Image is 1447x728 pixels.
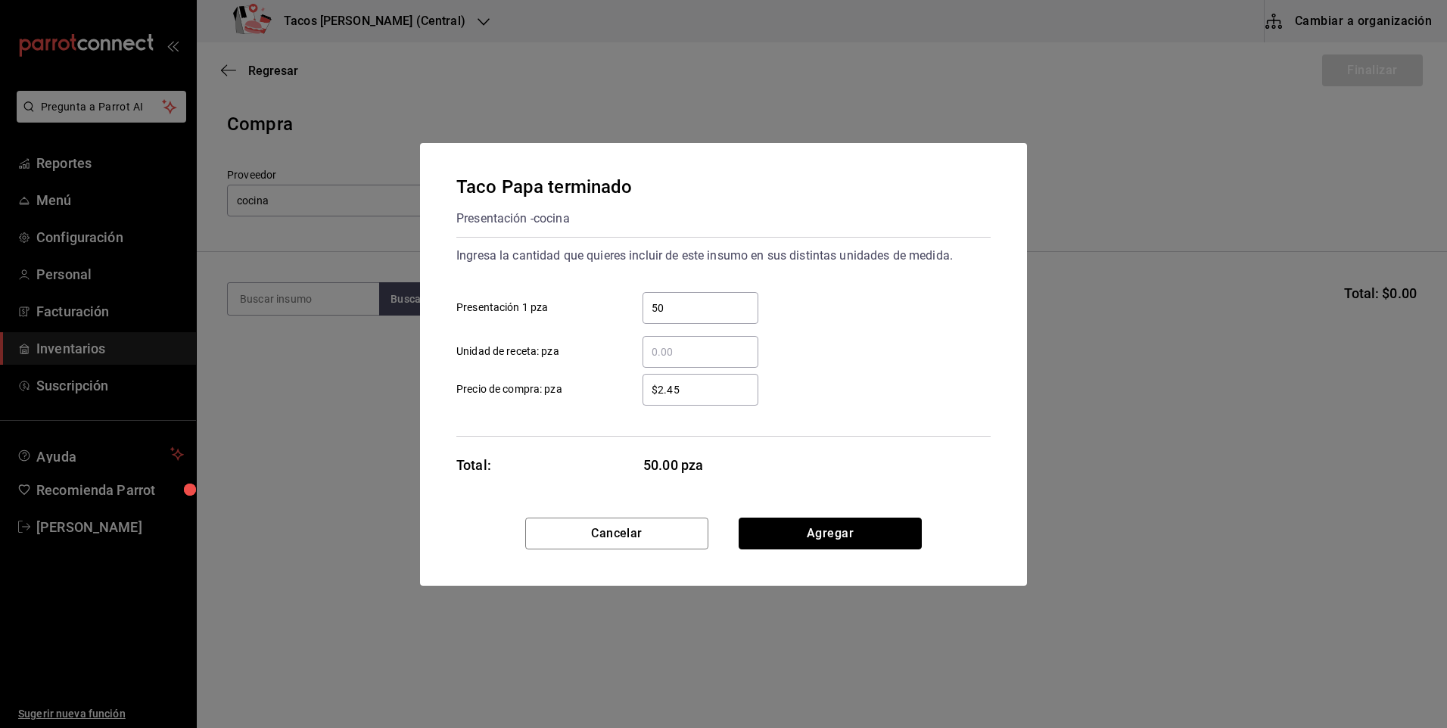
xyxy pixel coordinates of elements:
[456,455,491,475] div: Total:
[643,381,758,399] input: Precio de compra: pza
[456,207,633,231] div: Presentación - cocina
[456,381,562,397] span: Precio de compra: pza
[456,244,991,268] div: Ingresa la cantidad que quieres incluir de este insumo en sus distintas unidades de medida.
[643,299,758,317] input: Presentación 1 pza
[643,455,759,475] span: 50.00 pza
[739,518,922,549] button: Agregar
[456,300,548,316] span: Presentación 1 pza
[456,173,633,201] div: Taco Papa terminado
[643,343,758,361] input: Unidad de receta: pza
[456,344,559,359] span: Unidad de receta: pza
[525,518,708,549] button: Cancelar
